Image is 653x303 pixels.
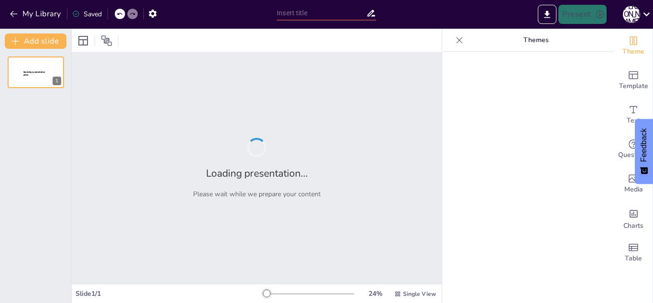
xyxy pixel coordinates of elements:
[614,63,653,98] div: Add ready made slides
[53,77,61,85] div: 1
[614,29,653,63] div: Change the overall theme
[614,236,653,270] div: Add a table
[614,132,653,167] div: Get real-time input from your audience
[206,167,308,180] h2: Loading presentation...
[364,289,387,298] div: 24 %
[619,81,648,91] span: Template
[558,5,606,24] button: Present
[623,6,640,23] div: [PERSON_NAME]
[193,190,321,199] p: Please wait while we prepare your content
[76,33,91,48] div: Layout
[623,221,643,231] span: Charts
[5,34,66,49] button: Add slide
[623,5,640,24] button: [PERSON_NAME]
[614,167,653,201] div: Add images, graphics, shapes or video
[627,115,640,126] span: Text
[614,98,653,132] div: Add text boxes
[622,46,644,57] span: Theme
[624,184,643,195] span: Media
[618,150,649,160] span: Questions
[614,201,653,236] div: Add charts and graphs
[8,56,64,88] div: 1
[23,71,45,76] span: Sendsteps presentation editor
[72,10,102,19] div: Saved
[76,289,262,298] div: Slide 1 / 1
[101,35,112,46] span: Position
[467,29,605,52] p: Themes
[7,6,65,22] button: My Library
[635,119,653,184] button: Feedback - Show survey
[625,253,642,264] span: Table
[640,128,648,162] span: Feedback
[538,5,556,24] button: Export to PowerPoint
[403,290,436,298] span: Single View
[277,6,366,20] input: Insert title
